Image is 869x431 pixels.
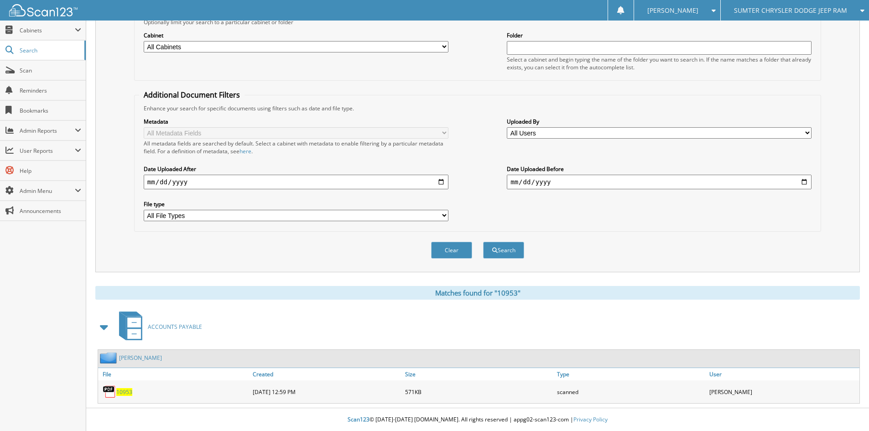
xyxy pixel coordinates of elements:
div: [PERSON_NAME] [707,383,859,401]
span: Cabinets [20,26,75,34]
label: Date Uploaded Before [507,165,812,173]
input: end [507,175,812,189]
div: [DATE] 12:59 PM [250,383,403,401]
span: Scan123 [348,415,369,423]
label: Folder [507,31,812,39]
a: Privacy Policy [573,415,608,423]
a: File [98,368,250,380]
button: Search [483,242,524,259]
div: Optionally limit your search to a particular cabinet or folder [139,18,816,26]
a: Size [403,368,555,380]
span: Scan [20,67,81,74]
iframe: Chat Widget [823,387,869,431]
label: Uploaded By [507,118,812,125]
span: Search [20,47,80,54]
a: Type [555,368,707,380]
legend: Additional Document Filters [139,90,245,100]
span: Help [20,167,81,175]
a: ACCOUNTS PAYABLE [114,309,202,345]
span: [PERSON_NAME] [647,8,698,13]
span: Bookmarks [20,107,81,114]
div: scanned [555,383,707,401]
span: Announcements [20,207,81,215]
span: User Reports [20,147,75,155]
img: PDF.png [103,385,116,399]
div: Enhance your search for specific documents using filters such as date and file type. [139,104,816,112]
label: Date Uploaded After [144,165,448,173]
label: Metadata [144,118,448,125]
label: Cabinet [144,31,448,39]
input: start [144,175,448,189]
a: [PERSON_NAME] [119,354,162,362]
div: Select a cabinet and begin typing the name of the folder you want to search in. If the name match... [507,56,812,71]
a: Created [250,368,403,380]
span: Reminders [20,87,81,94]
div: © [DATE]-[DATE] [DOMAIN_NAME]. All rights reserved | appg02-scan123-com | [86,409,869,431]
span: ACCOUNTS PAYABLE [148,323,202,331]
img: scan123-logo-white.svg [9,4,78,16]
div: All metadata fields are searched by default. Select a cabinet with metadata to enable filtering b... [144,140,448,155]
a: here [239,147,251,155]
button: Clear [431,242,472,259]
a: 10953 [116,388,132,396]
span: SUMTER CHRYSLER DODGE JEEP RAM [734,8,847,13]
label: File type [144,200,448,208]
span: Admin Menu [20,187,75,195]
a: User [707,368,859,380]
span: Admin Reports [20,127,75,135]
div: 571KB [403,383,555,401]
div: Matches found for "10953" [95,286,860,300]
img: folder2.png [100,352,119,363]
